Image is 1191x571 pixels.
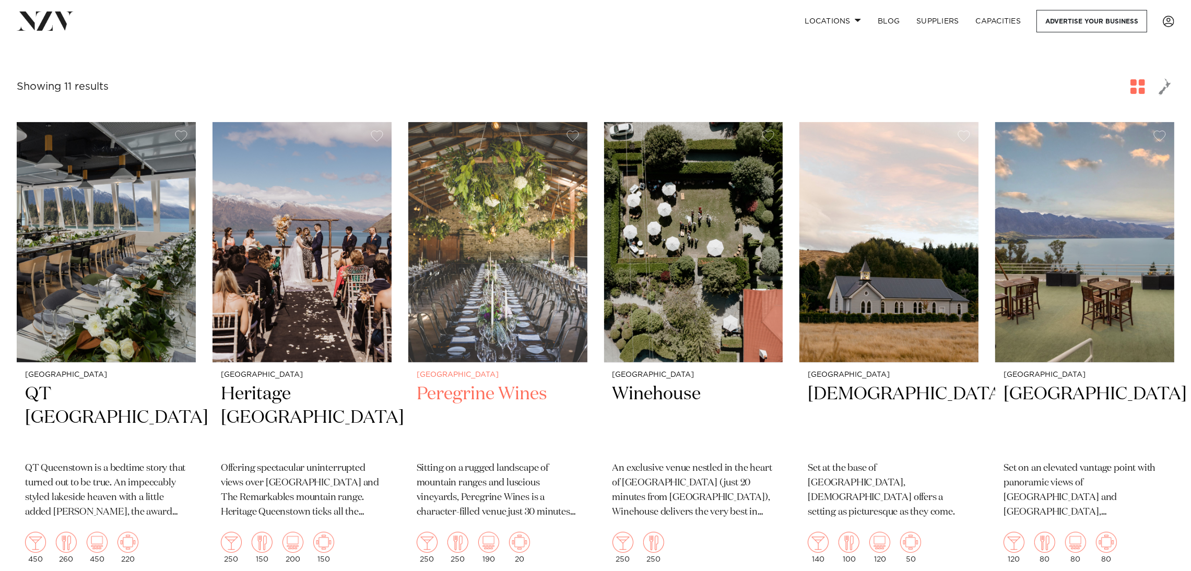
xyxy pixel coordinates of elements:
small: [GEOGRAPHIC_DATA] [612,371,775,379]
p: An exclusive venue nestled in the heart of [GEOGRAPHIC_DATA] (just 20 minutes from [GEOGRAPHIC_DA... [612,461,775,520]
div: 80 [1096,532,1117,563]
h2: Heritage [GEOGRAPHIC_DATA] [221,383,383,453]
small: [GEOGRAPHIC_DATA] [417,371,579,379]
a: SUPPLIERS [908,10,967,32]
img: cocktail.png [221,532,242,553]
div: 250 [612,532,633,563]
p: Set on an elevated vantage point with panoramic views of [GEOGRAPHIC_DATA] and [GEOGRAPHIC_DATA],... [1004,461,1166,520]
div: 250 [447,532,468,563]
div: 120 [869,532,890,563]
img: theatre.png [478,532,499,553]
img: theatre.png [1065,532,1086,553]
img: dining.png [447,532,468,553]
div: 200 [282,532,303,563]
div: 260 [56,532,77,563]
div: 20 [509,532,530,563]
div: 450 [87,532,108,563]
div: 190 [478,532,499,563]
h2: Winehouse [612,383,775,453]
div: 250 [643,532,664,563]
div: 220 [117,532,138,563]
img: theatre.png [869,532,890,553]
div: 250 [221,532,242,563]
img: dining.png [252,532,273,553]
img: cocktail.png [417,532,438,553]
img: meeting.png [1096,532,1117,553]
small: [GEOGRAPHIC_DATA] [25,371,187,379]
img: meeting.png [313,532,334,553]
div: 80 [1034,532,1055,563]
small: [GEOGRAPHIC_DATA] [221,371,383,379]
h2: QT [GEOGRAPHIC_DATA] [25,383,187,453]
p: QT Queenstown is a bedtime story that turned out to be true. An impeccably styled lakeside heaven... [25,461,187,520]
img: theatre.png [282,532,303,553]
img: cocktail.png [25,532,46,553]
img: dining.png [839,532,859,553]
div: 100 [839,532,859,563]
h2: [DEMOGRAPHIC_DATA] [808,383,970,453]
small: [GEOGRAPHIC_DATA] [1004,371,1166,379]
p: Sitting on a rugged landscape of mountain ranges and luscious vineyards, Peregrine Wines is a cha... [417,461,579,520]
img: dining.png [643,532,664,553]
img: dining.png [1034,532,1055,553]
div: 450 [25,532,46,563]
a: BLOG [869,10,908,32]
img: theatre.png [87,532,108,553]
div: 140 [808,532,829,563]
p: Offering spectacular uninterrupted views over [GEOGRAPHIC_DATA] and The Remarkables mountain rang... [221,461,383,520]
div: 80 [1065,532,1086,563]
div: 50 [900,532,921,563]
h2: Peregrine Wines [417,383,579,453]
img: cocktail.png [1004,532,1024,553]
img: meeting.png [509,532,530,553]
p: Set at the base of [GEOGRAPHIC_DATA], [DEMOGRAPHIC_DATA] offers a setting as picturesque as they ... [808,461,970,520]
img: meeting.png [900,532,921,553]
div: 150 [252,532,273,563]
div: 250 [417,532,438,563]
img: nzv-logo.png [17,11,74,30]
img: Rooftop event space at Mercure Queenstown Resort [995,122,1174,362]
h2: [GEOGRAPHIC_DATA] [1004,383,1166,453]
div: 150 [313,532,334,563]
div: Showing 11 results [17,79,109,95]
img: cocktail.png [612,532,633,553]
a: Advertise your business [1036,10,1147,32]
a: Locations [796,10,869,32]
img: cocktail.png [808,532,829,553]
small: [GEOGRAPHIC_DATA] [808,371,970,379]
img: meeting.png [117,532,138,553]
div: 120 [1004,532,1024,563]
a: Capacities [968,10,1030,32]
img: dining.png [56,532,77,553]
